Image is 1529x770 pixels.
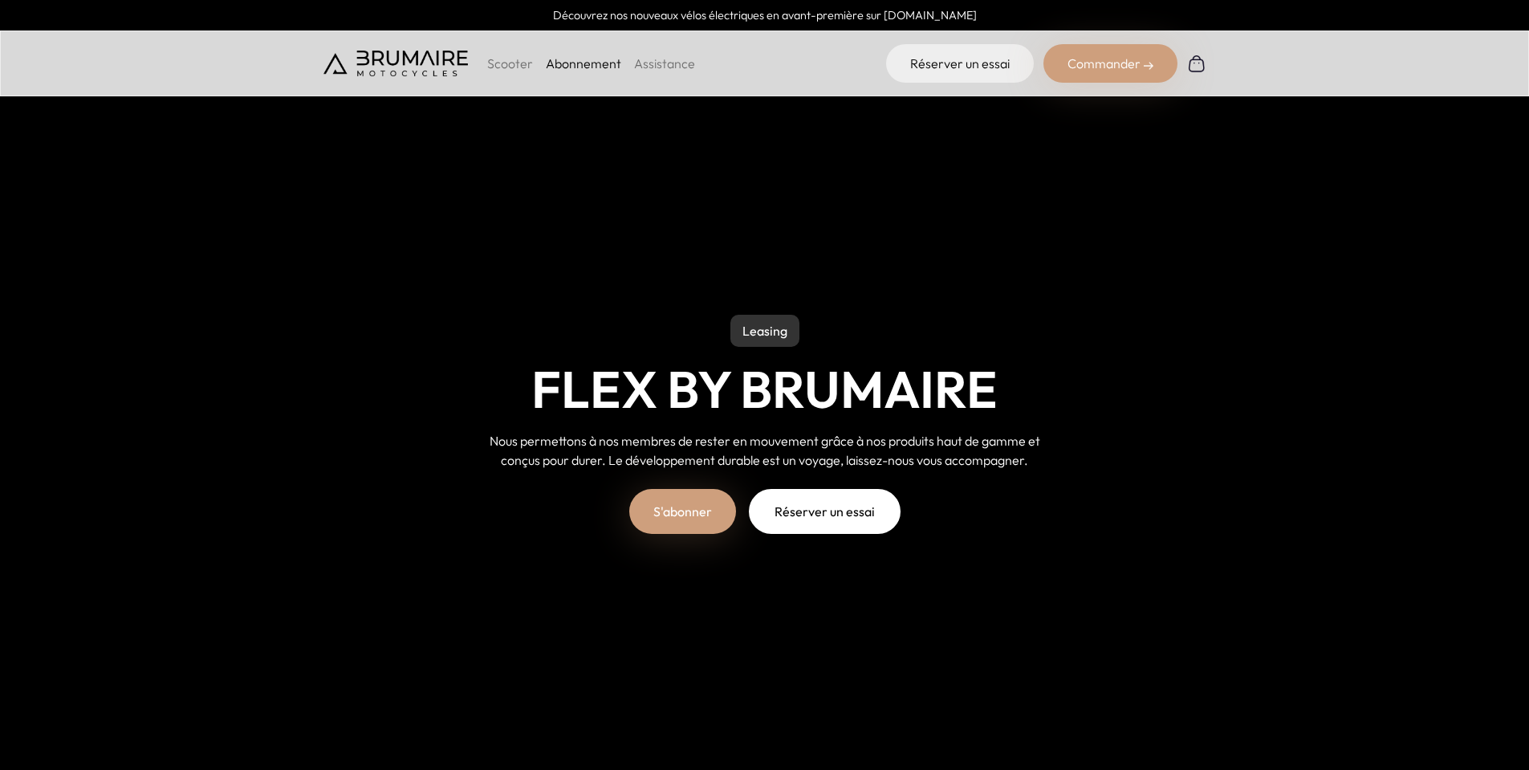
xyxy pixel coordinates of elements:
div: Commander [1043,44,1177,83]
img: right-arrow-2.png [1144,61,1153,71]
a: S'abonner [629,489,736,534]
p: Leasing [730,315,799,347]
a: Réserver un essai [749,489,901,534]
a: Réserver un essai [886,44,1034,83]
a: Abonnement [546,55,621,71]
a: Assistance [634,55,695,71]
p: Scooter [487,54,533,73]
h1: Flex by Brumaire [531,360,998,419]
img: Brumaire Motocycles [323,51,468,76]
span: Nous permettons à nos membres de rester en mouvement grâce à nos produits haut de gamme et conçus... [490,433,1040,468]
img: Panier [1187,54,1206,73]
